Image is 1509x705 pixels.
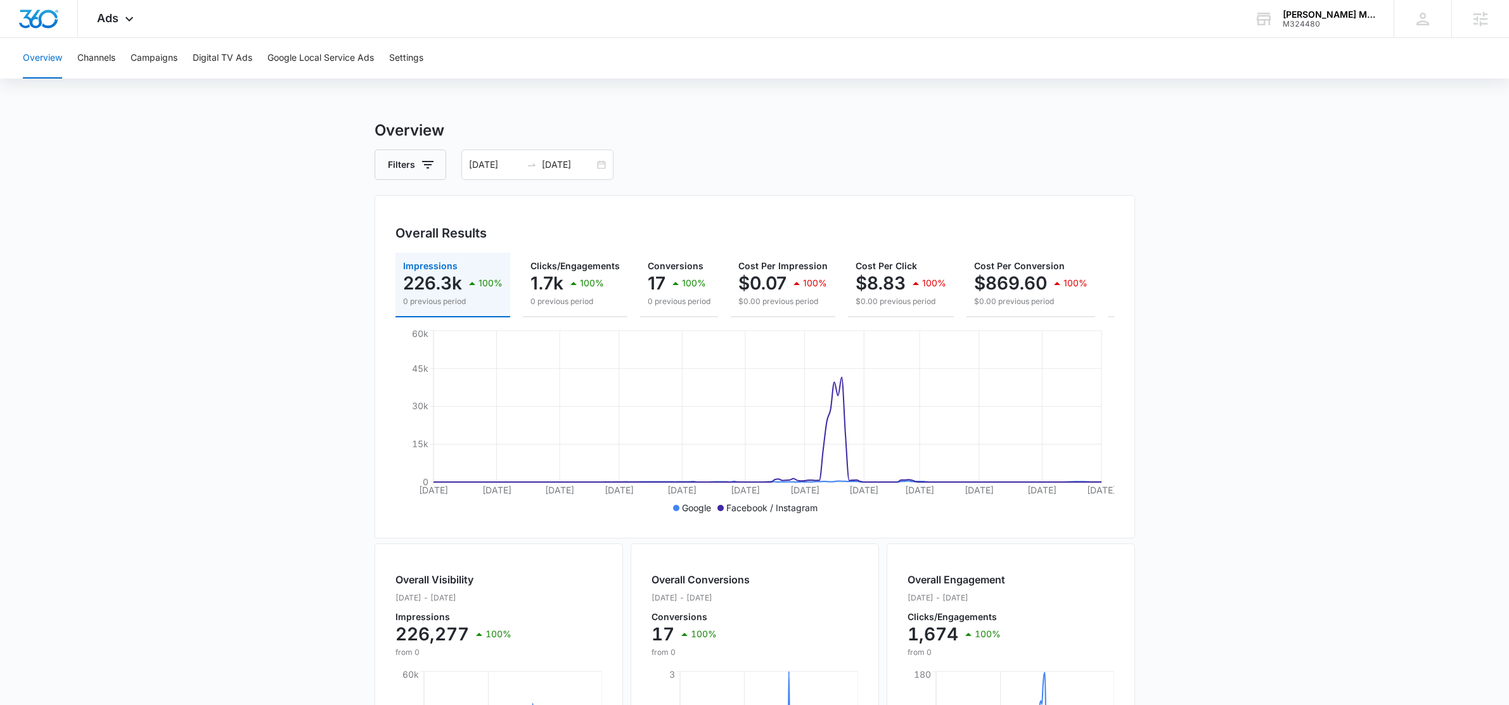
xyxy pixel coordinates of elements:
[652,592,750,604] p: [DATE] - [DATE]
[922,279,946,288] p: 100%
[1027,485,1056,495] tspan: [DATE]
[402,669,419,680] tspan: 60k
[527,160,537,170] span: swap-right
[974,260,1065,271] span: Cost Per Conversion
[975,630,1001,638] p: 100%
[738,260,828,271] span: Cost Per Impression
[652,647,750,658] p: from 0
[1087,485,1116,495] tspan: [DATE]
[412,400,428,411] tspan: 30k
[395,572,511,587] h2: Overall Visibility
[530,273,563,293] p: 1.7k
[395,613,511,621] p: Impressions
[423,476,428,487] tspan: 0
[482,485,511,495] tspan: [DATE]
[412,328,428,339] tspan: 60k
[652,624,674,644] p: 17
[530,260,620,271] span: Clicks/Engagements
[914,669,931,680] tspan: 180
[403,273,462,293] p: 226.3k
[908,592,1005,604] p: [DATE] - [DATE]
[485,630,511,638] p: 100%
[738,296,828,307] p: $0.00 previous period
[403,260,458,271] span: Impressions
[395,624,469,644] p: 226,277
[905,485,934,495] tspan: [DATE]
[395,592,511,604] p: [DATE] - [DATE]
[412,363,428,374] tspan: 45k
[193,38,252,79] button: Digital TV Ads
[530,296,620,307] p: 0 previous period
[580,279,604,288] p: 100%
[648,260,703,271] span: Conversions
[395,647,511,658] p: from 0
[1063,279,1088,288] p: 100%
[738,273,787,293] p: $0.07
[131,38,177,79] button: Campaigns
[1283,20,1375,29] div: account id
[730,485,759,495] tspan: [DATE]
[267,38,374,79] button: Google Local Service Ads
[389,38,423,79] button: Settings
[691,630,717,638] p: 100%
[469,158,522,172] input: Start date
[542,158,594,172] input: End date
[545,485,574,495] tspan: [DATE]
[856,260,917,271] span: Cost Per Click
[790,485,819,495] tspan: [DATE]
[974,273,1047,293] p: $869.60
[908,647,1005,658] p: from 0
[908,572,1005,587] h2: Overall Engagement
[1283,10,1375,20] div: account name
[726,501,818,514] p: Facebook / Instagram
[667,485,697,495] tspan: [DATE]
[375,119,1135,142] h3: Overview
[478,279,503,288] p: 100%
[648,273,665,293] p: 17
[395,224,487,243] h3: Overall Results
[77,38,115,79] button: Channels
[648,296,710,307] p: 0 previous period
[856,296,946,307] p: $0.00 previous period
[403,296,503,307] p: 0 previous period
[974,296,1088,307] p: $0.00 previous period
[412,438,428,449] tspan: 15k
[849,485,878,495] tspan: [DATE]
[964,485,993,495] tspan: [DATE]
[419,485,448,495] tspan: [DATE]
[604,485,633,495] tspan: [DATE]
[23,38,62,79] button: Overview
[669,669,675,680] tspan: 3
[908,624,958,644] p: 1,674
[527,160,537,170] span: to
[803,279,827,288] p: 100%
[682,279,706,288] p: 100%
[652,572,750,587] h2: Overall Conversions
[908,613,1005,621] p: Clicks/Engagements
[375,149,446,180] button: Filters
[97,11,119,25] span: Ads
[856,273,906,293] p: $8.83
[682,501,711,514] p: Google
[652,613,750,621] p: Conversions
